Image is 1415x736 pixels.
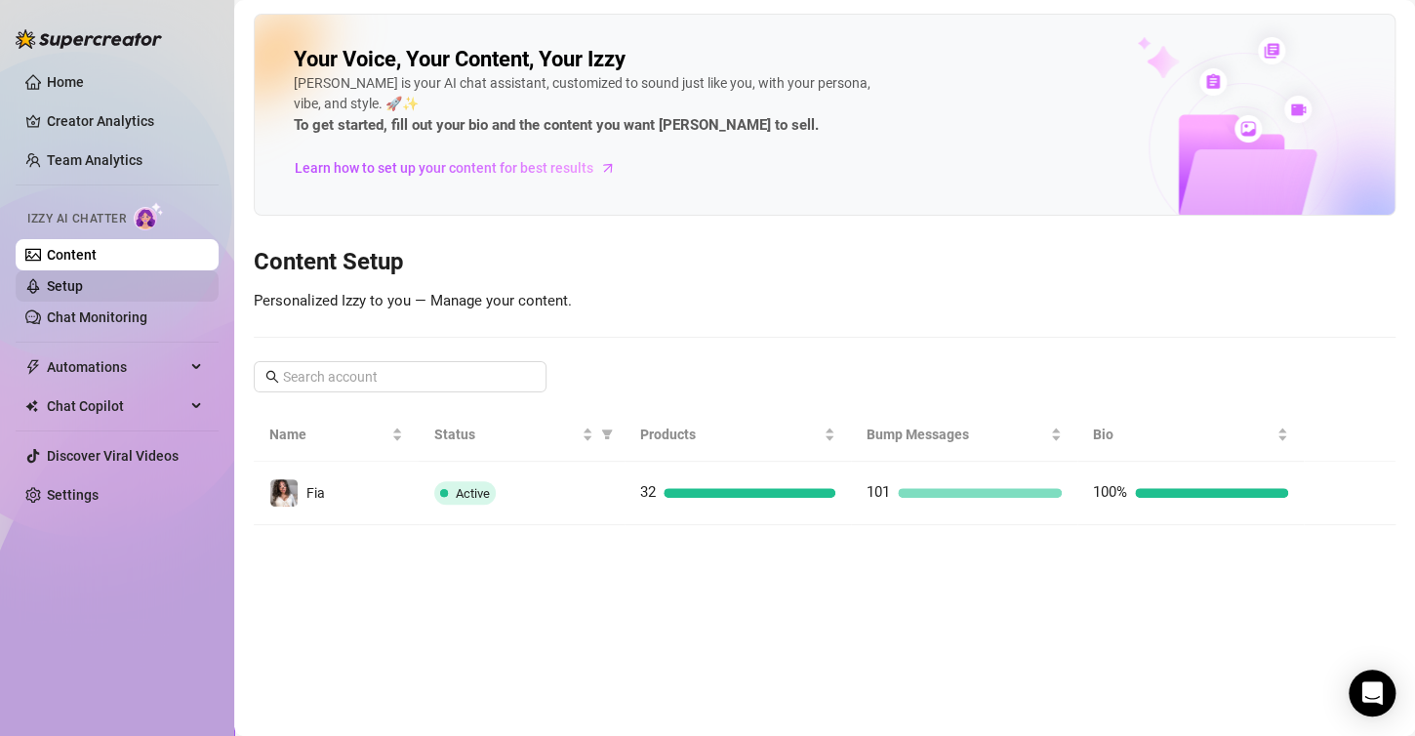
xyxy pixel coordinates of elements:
[265,370,279,384] span: search
[47,448,179,464] a: Discover Viral Videos
[294,152,630,184] a: Learn how to set up your content for best results
[25,359,41,375] span: thunderbolt
[625,408,851,462] th: Products
[27,210,126,228] span: Izzy AI Chatter
[1093,483,1127,501] span: 100%
[597,420,617,449] span: filter
[294,116,819,134] strong: To get started, fill out your bio and the content you want [PERSON_NAME] to sell.
[47,351,185,383] span: Automations
[270,479,298,507] img: Fia
[640,483,656,501] span: 32
[283,366,519,388] input: Search account
[254,292,572,309] span: Personalized Izzy to you — Manage your content.
[47,390,185,422] span: Chat Copilot
[1077,408,1304,462] th: Bio
[47,278,83,294] a: Setup
[47,152,142,168] a: Team Analytics
[434,424,578,445] span: Status
[601,429,613,440] span: filter
[294,46,626,73] h2: Your Voice, Your Content, Your Izzy
[25,399,38,413] img: Chat Copilot
[134,202,164,230] img: AI Chatter
[640,424,820,445] span: Products
[16,29,162,49] img: logo-BBDzfeDw.svg
[598,158,618,178] span: arrow-right
[419,408,625,462] th: Status
[254,247,1395,278] h3: Content Setup
[47,105,203,137] a: Creator Analytics
[851,408,1077,462] th: Bump Messages
[47,247,97,263] a: Content
[47,487,99,503] a: Settings
[456,486,490,501] span: Active
[306,485,325,501] span: Fia
[269,424,387,445] span: Name
[294,73,879,138] div: [PERSON_NAME] is your AI chat assistant, customized to sound just like you, with your persona, vi...
[47,309,147,325] a: Chat Monitoring
[1092,16,1395,215] img: ai-chatter-content-library-cLFOSyPT.png
[1093,424,1273,445] span: Bio
[867,424,1046,445] span: Bump Messages
[47,74,84,90] a: Home
[254,408,419,462] th: Name
[295,157,593,179] span: Learn how to set up your content for best results
[1349,670,1395,716] div: Open Intercom Messenger
[867,483,890,501] span: 101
